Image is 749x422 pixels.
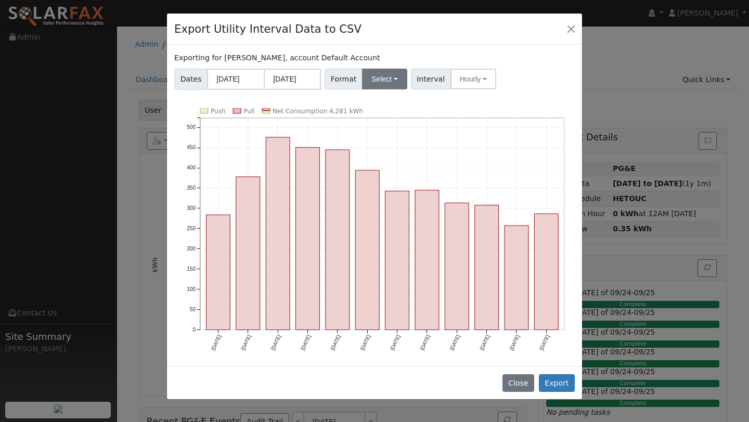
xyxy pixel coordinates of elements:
rect: onclick="" [475,205,499,330]
text: Net Consumption 4,281 kWh [273,108,363,115]
text: [DATE] [449,334,461,351]
rect: onclick="" [206,215,230,329]
button: Close [564,21,578,36]
button: Hourly [450,69,496,89]
text: [DATE] [389,334,401,351]
span: Format [325,69,363,89]
text: 450 [187,144,196,150]
text: 400 [187,165,196,170]
rect: onclick="" [266,137,290,330]
rect: onclick="" [236,177,260,330]
text: 150 [187,266,196,272]
span: Dates [174,69,208,90]
text: 350 [187,185,196,191]
h4: Export Utility Interval Data to CSV [174,21,361,37]
text: 500 [187,124,196,130]
text: [DATE] [210,334,222,351]
rect: onclick="" [355,170,379,329]
text: 50 [190,307,196,312]
button: Select [362,69,407,89]
text: [DATE] [538,334,550,351]
text: Pull [243,108,254,115]
text: 100 [187,286,196,292]
rect: onclick="" [296,147,320,329]
text: 300 [187,205,196,211]
text: [DATE] [300,334,312,351]
text: [DATE] [240,334,252,351]
rect: onclick="" [385,191,409,329]
rect: onclick="" [445,203,469,329]
text: [DATE] [359,334,371,351]
text: 0 [193,327,196,333]
rect: onclick="" [535,214,559,329]
rect: onclick="" [326,150,350,329]
text: [DATE] [270,334,282,351]
rect: onclick="" [505,226,528,329]
text: [DATE] [509,334,521,351]
text: Push [211,108,226,115]
text: [DATE] [330,334,342,351]
text: [DATE] [419,334,431,351]
text: 200 [187,246,196,252]
span: Interval [411,69,451,89]
button: Close [502,374,534,392]
button: Export [539,374,575,392]
text: [DATE] [479,334,490,351]
rect: onclick="" [415,190,439,330]
text: 250 [187,226,196,231]
label: Exporting for [PERSON_NAME], account Default Account [174,52,380,63]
